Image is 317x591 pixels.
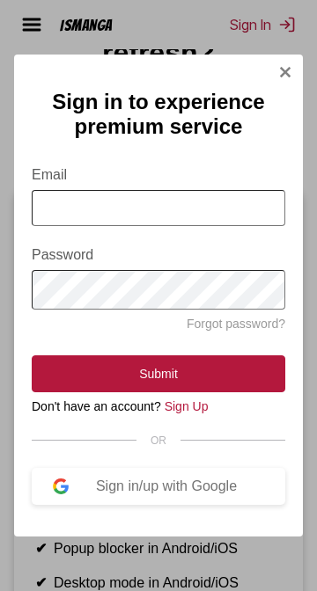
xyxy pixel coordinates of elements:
img: google-logo [53,478,69,494]
div: OR [32,434,285,447]
img: Close [278,65,292,79]
button: Submit [32,355,285,392]
a: Forgot password? [187,317,285,331]
a: Sign Up [165,399,209,413]
div: Don't have an account? [32,399,285,413]
div: Sign in/up with Google [69,478,264,494]
button: Sign in/up with Google [32,468,285,505]
div: Sign In Modal [14,55,303,536]
h2: Sign in to experience premium service [32,90,285,139]
label: Password [32,247,285,263]
label: Email [32,167,285,183]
